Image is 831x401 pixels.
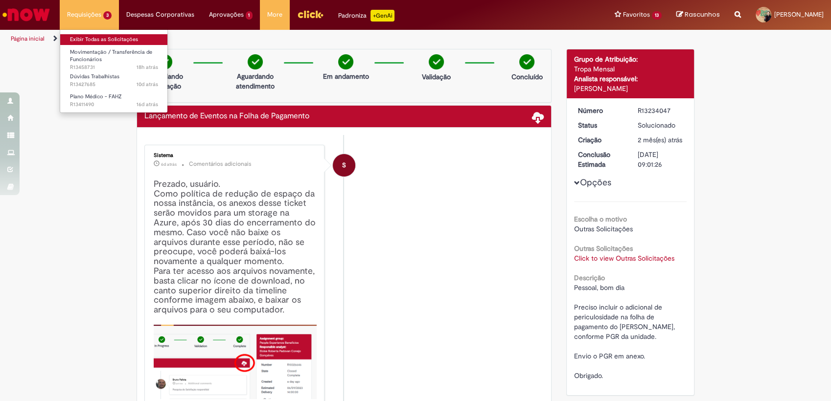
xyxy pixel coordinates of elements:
[574,254,674,263] a: Click to view Outras Solicitações
[519,54,534,69] img: check-circle-green.png
[70,81,158,89] span: R13427685
[137,81,158,88] time: 19/08/2025 10:38:33
[144,112,309,121] h2: Lançamento de Eventos na Folha de Pagamento Histórico de tíquete
[342,154,346,177] span: S
[209,10,244,20] span: Aprovações
[638,135,682,144] time: 02/07/2025 09:42:54
[574,244,633,253] b: Outras Solicitações
[532,111,544,123] span: Baixar anexos
[422,72,451,82] p: Validação
[103,11,112,20] span: 3
[70,93,122,100] span: Plano Médico - FAHZ
[11,35,45,43] a: Página inicial
[429,54,444,69] img: check-circle-green.png
[60,29,168,113] ul: Requisições
[685,10,720,19] span: Rascunhos
[571,150,631,169] dt: Conclusão Estimada
[67,10,101,20] span: Requisições
[297,7,323,22] img: click_logo_yellow_360x200.png
[161,161,177,167] time: 24/08/2025 01:01:29
[370,10,394,22] p: +GenAi
[571,120,631,130] dt: Status
[638,106,683,115] div: R13234047
[574,74,687,84] div: Analista responsável:
[676,10,720,20] a: Rascunhos
[571,135,631,145] dt: Criação
[338,10,394,22] div: Padroniza
[638,135,683,145] div: 02/07/2025 09:42:54
[574,273,605,282] b: Descrição
[137,101,158,108] time: 13/08/2025 17:42:12
[574,283,677,380] span: Pessoal, bom dia Preciso incluir o adicional de periculosidade na folha de pagamento do [PERSON_N...
[126,10,194,20] span: Despesas Corporativas
[1,5,51,24] img: ServiceNow
[70,73,119,80] span: Dúvidas Trabalhistas
[161,161,177,167] span: 6d atrás
[60,34,168,45] a: Exibir Todas as Solicitações
[511,72,543,82] p: Concluído
[137,64,158,71] span: 18h atrás
[571,106,631,115] dt: Número
[574,54,687,64] div: Grupo de Atribuição:
[652,11,662,20] span: 13
[774,10,824,19] span: [PERSON_NAME]
[137,101,158,108] span: 16d atrás
[638,150,683,169] div: [DATE] 09:01:26
[137,81,158,88] span: 10d atrás
[574,64,687,74] div: Tropa Mensal
[638,135,682,144] span: 2 mês(es) atrás
[246,11,253,20] span: 1
[7,30,547,48] ul: Trilhas de página
[154,325,317,399] img: x_mdbda_azure_blob.picture2.png
[70,101,158,109] span: R13411490
[154,153,317,158] div: Sistema
[574,224,633,233] span: Outras Solicitações
[137,64,158,71] time: 28/08/2025 15:33:30
[231,71,279,91] p: Aguardando atendimento
[60,91,168,110] a: Aberto R13411490 : Plano Médico - FAHZ
[189,160,252,168] small: Comentários adicionais
[338,54,353,69] img: check-circle-green.png
[333,154,355,177] div: System
[574,84,687,93] div: [PERSON_NAME]
[60,47,168,68] a: Aberto R13458731 : Movimentação / Transferência de Funcionários
[70,64,158,71] span: R13458731
[323,71,369,81] p: Em andamento
[267,10,282,20] span: More
[248,54,263,69] img: check-circle-green.png
[60,71,168,89] a: Aberto R13427685 : Dúvidas Trabalhistas
[70,48,152,64] span: Movimentação / Transferência de Funcionários
[623,10,650,20] span: Favoritos
[638,120,683,130] div: Solucionado
[574,215,627,223] b: Escolha o motivo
